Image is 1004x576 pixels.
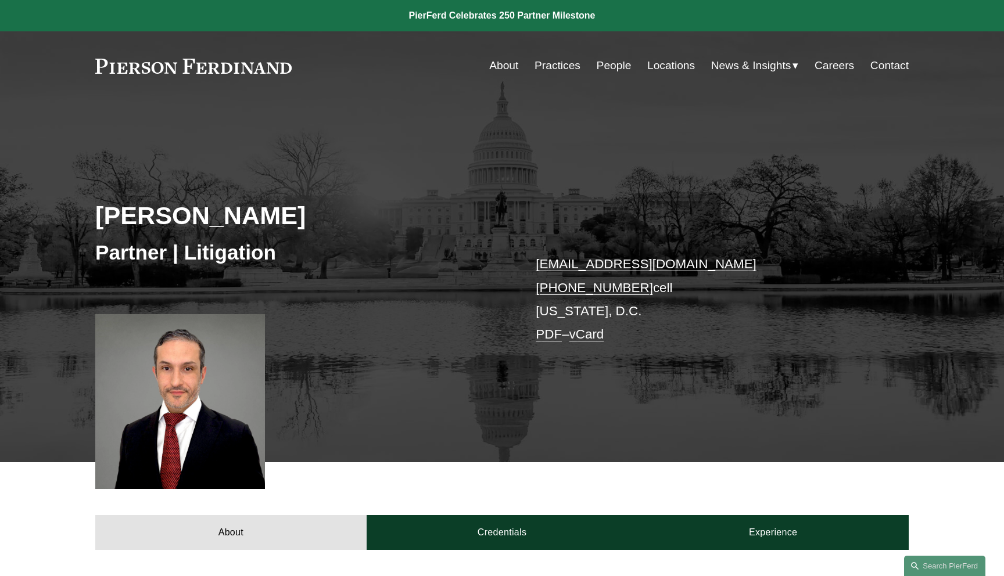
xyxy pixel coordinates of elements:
a: People [597,55,632,77]
p: cell [US_STATE], D.C. – [536,253,874,346]
a: folder dropdown [711,55,799,77]
a: vCard [569,327,604,341]
a: Careers [815,55,854,77]
a: Experience [637,515,909,550]
a: [PHONE_NUMBER] [536,280,653,295]
span: News & Insights [711,56,791,76]
a: About [95,515,367,550]
a: Contact [870,55,909,77]
a: [EMAIL_ADDRESS][DOMAIN_NAME] [536,257,756,271]
h2: [PERSON_NAME] [95,200,502,231]
a: Practices [535,55,580,77]
a: About [489,55,518,77]
a: PDF [536,327,562,341]
a: Credentials [367,515,638,550]
a: Search this site [904,556,985,576]
a: Locations [647,55,695,77]
h3: Partner | Litigation [95,240,502,265]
